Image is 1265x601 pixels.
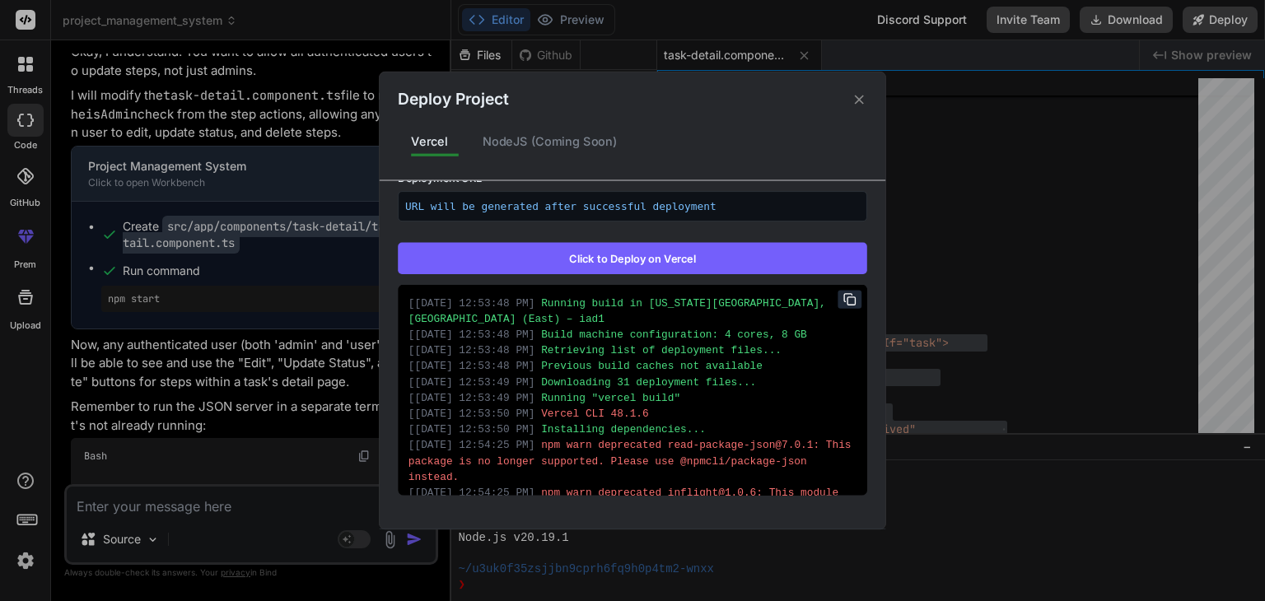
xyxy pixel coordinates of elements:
div: Vercel [398,124,461,159]
p: URL will be generated after successful deployment [405,198,860,214]
span: [ [DATE] 12:53:48 PM ] [408,345,535,356]
div: Retrieving list of deployment files... [408,342,857,358]
span: [ [DATE] 12:54:25 PM ] [408,487,535,498]
div: Vercel CLI 48.1.6 [408,406,857,422]
div: Installing dependencies... [408,422,857,437]
button: Click to Deploy on Vercel [398,243,867,274]
span: [ [DATE] 12:53:48 PM ] [408,328,535,340]
h2: Deploy Project [398,88,508,112]
span: [ [DATE] 12:53:48 PM ] [408,361,535,372]
span: [ [DATE] 12:53:50 PM ] [408,424,535,436]
div: Downloading 31 deployment files... [408,375,857,390]
span: [ [DATE] 12:54:25 PM ] [408,440,535,451]
span: [ [DATE] 12:53:48 PM ] [408,297,535,309]
div: Running build in [US_STATE][GEOGRAPHIC_DATA], [GEOGRAPHIC_DATA] (East) – iad1 [408,296,857,327]
div: Previous build caches not available [408,358,857,374]
div: Running "vercel build" [408,390,857,406]
div: npm warn deprecated read-package-json@7.0.1: This package is no longer supported. Please use @npm... [408,437,857,485]
span: [ [DATE] 12:53:49 PM ] [408,392,535,403]
div: Build machine configuration: 4 cores, 8 GB [408,327,857,342]
label: Deployment URL [398,170,867,186]
span: [ [DATE] 12:53:49 PM ] [408,376,535,388]
span: [ [DATE] 12:53:50 PM ] [408,408,535,419]
button: Copy URL [838,290,862,308]
div: npm warn deprecated inflight@1.0.6: This module is not supported, and leaks memory. Do not use it... [408,485,857,548]
div: NodeJS (Coming Soon) [469,124,631,159]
